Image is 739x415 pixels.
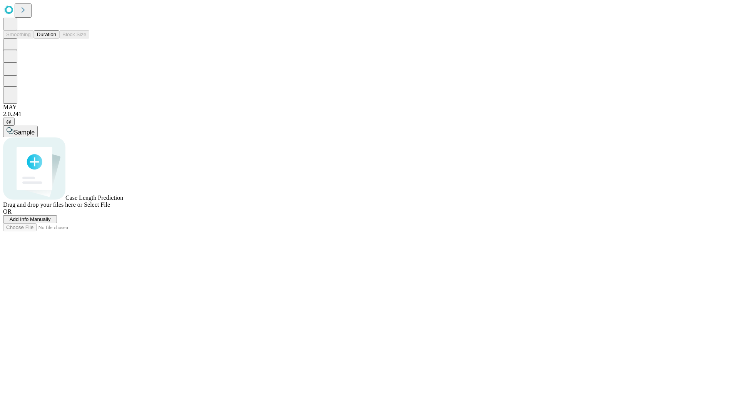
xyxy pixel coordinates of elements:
[6,119,12,124] span: @
[84,201,110,208] span: Select File
[65,194,123,201] span: Case Length Prediction
[3,118,15,126] button: @
[34,30,59,38] button: Duration
[3,111,736,118] div: 2.0.241
[3,208,12,215] span: OR
[14,129,35,136] span: Sample
[3,201,82,208] span: Drag and drop your files here or
[3,215,57,223] button: Add Info Manually
[3,30,34,38] button: Smoothing
[3,104,736,111] div: MAY
[10,216,51,222] span: Add Info Manually
[59,30,89,38] button: Block Size
[3,126,38,137] button: Sample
